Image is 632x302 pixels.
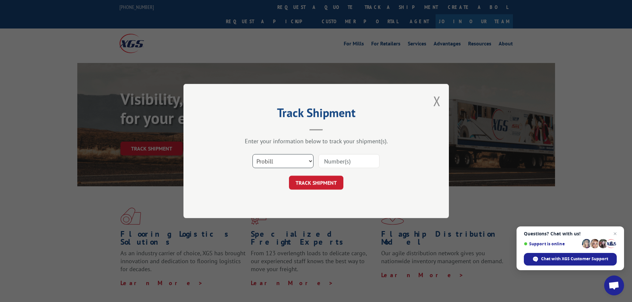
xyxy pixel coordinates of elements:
[433,92,441,110] button: Close modal
[611,230,619,238] span: Close chat
[524,241,580,246] span: Support is online
[524,253,617,266] div: Chat with XGS Customer Support
[217,108,416,121] h2: Track Shipment
[604,275,624,295] div: Open chat
[541,256,608,262] span: Chat with XGS Customer Support
[318,154,380,168] input: Number(s)
[524,231,617,236] span: Questions? Chat with us!
[217,137,416,145] div: Enter your information below to track your shipment(s).
[289,176,343,190] button: TRACK SHIPMENT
